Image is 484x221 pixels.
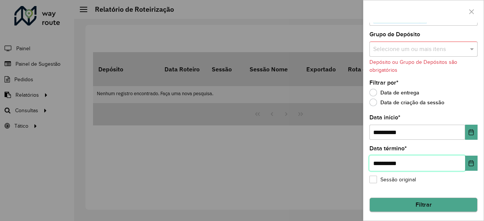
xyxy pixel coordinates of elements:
label: Data de entrega [369,89,419,96]
button: Filtrar [369,198,478,212]
label: Sessão original [369,176,416,184]
button: Choose Date [465,156,478,171]
label: Data término [369,144,407,153]
button: Choose Date [465,125,478,140]
label: Filtrar por [369,78,399,87]
label: Grupo de Depósito [369,30,420,39]
label: Data início [369,113,400,122]
label: Data de criação da sessão [369,99,444,106]
formly-validation-message: Depósito ou Grupo de Depósitos são obrigatórios [369,59,457,73]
